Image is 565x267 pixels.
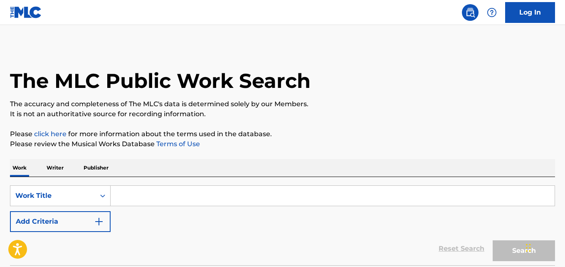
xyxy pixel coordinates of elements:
[10,139,555,149] p: Please review the Musical Works Database
[94,217,104,227] img: 9d2ae6d4665cec9f34b9.svg
[505,2,555,23] a: Log In
[523,227,565,267] iframe: Chat Widget
[81,159,111,177] p: Publisher
[44,159,66,177] p: Writer
[10,109,555,119] p: It is not an authoritative source for recording information.
[465,7,475,17] img: search
[484,4,500,21] div: Help
[526,235,531,260] div: Drag
[15,191,90,201] div: Work Title
[34,130,67,138] a: click here
[10,6,42,18] img: MLC Logo
[155,140,200,148] a: Terms of Use
[10,99,555,109] p: The accuracy and completeness of The MLC's data is determined solely by our Members.
[10,129,555,139] p: Please for more information about the terms used in the database.
[10,68,311,93] h1: The MLC Public Work Search
[10,185,555,265] form: Search Form
[462,4,479,21] a: Public Search
[10,159,29,177] p: Work
[487,7,497,17] img: help
[10,211,111,232] button: Add Criteria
